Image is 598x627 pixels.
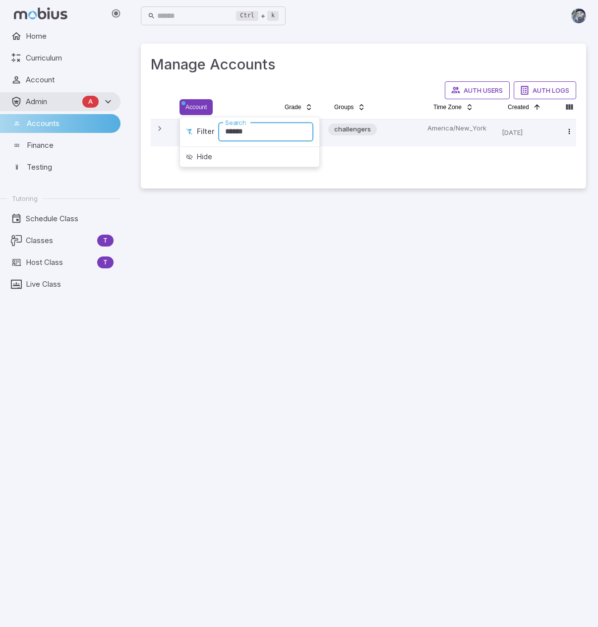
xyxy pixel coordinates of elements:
div: + [236,10,279,22]
label: Search [225,118,246,127]
kbd: Ctrl [236,11,258,21]
span: Filter [197,127,214,137]
img: andrew.jpg [571,8,586,23]
kbd: k [267,11,279,21]
i: Clear filter [186,128,193,135]
div: Hide [182,149,317,165]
